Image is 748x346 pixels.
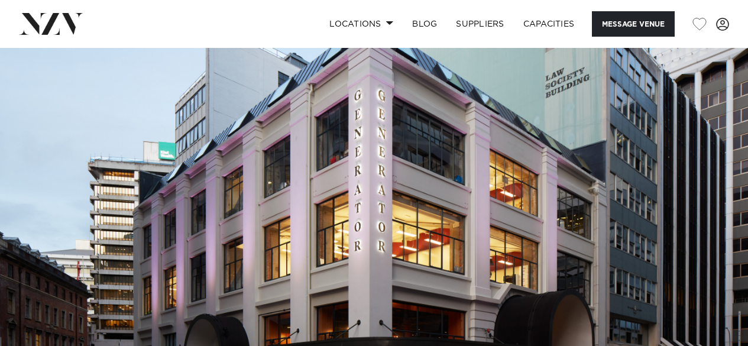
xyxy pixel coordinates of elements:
[320,11,403,37] a: Locations
[514,11,584,37] a: Capacities
[592,11,675,37] button: Message Venue
[403,11,446,37] a: BLOG
[19,13,83,34] img: nzv-logo.png
[446,11,513,37] a: SUPPLIERS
